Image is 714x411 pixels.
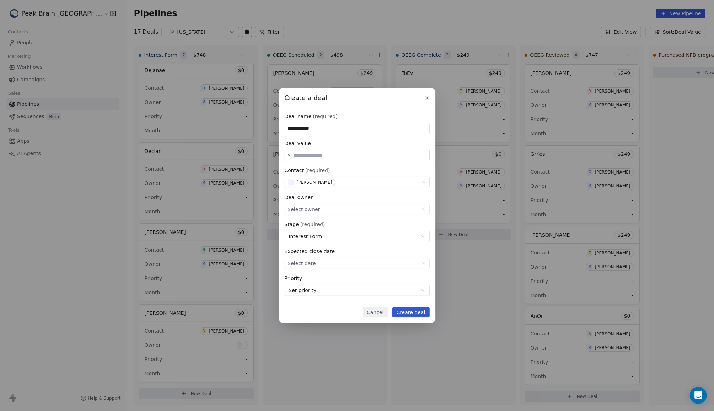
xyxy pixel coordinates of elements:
[285,113,312,120] span: Deal name
[285,167,304,174] span: Contact
[285,93,327,103] span: Create a deal
[285,275,430,282] div: Priority
[285,194,430,201] div: Deal owner
[297,180,332,185] div: [PERSON_NAME]
[363,307,388,317] button: Cancel
[291,180,293,185] div: L
[305,167,330,174] span: (required)
[392,307,430,317] button: Create deal
[300,221,325,228] span: (required)
[285,140,430,147] div: Deal value
[285,248,430,255] div: Expected close date
[288,260,316,267] span: Select date
[313,113,338,120] span: (required)
[288,152,291,159] span: $
[289,287,317,294] span: Set priority
[288,206,320,213] span: Select owner
[285,221,299,228] span: Stage
[289,233,322,240] span: Interest Form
